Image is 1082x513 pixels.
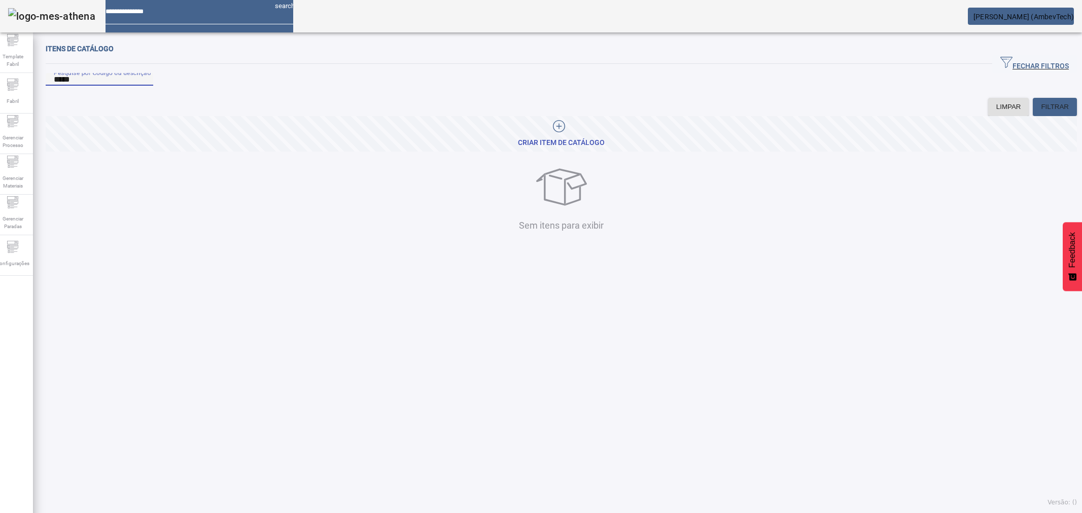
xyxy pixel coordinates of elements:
[1063,222,1082,291] button: Feedback - Mostrar pesquisa
[4,94,22,108] span: Fabril
[992,55,1077,73] button: FECHAR FILTROS
[8,8,95,24] img: logo-mes-athena
[1033,98,1077,116] button: FILTRAR
[1068,232,1077,268] span: Feedback
[54,69,151,76] mat-label: Pesquise por Código ou descrição
[48,218,1074,232] p: Sem itens para exibir
[1041,102,1069,112] span: FILTRAR
[973,13,1074,21] span: [PERSON_NAME] (AmbevTech)
[518,138,605,148] div: CRIAR ITEM DE CATÁLOGO
[1048,499,1077,506] span: Versão: ()
[46,116,1077,152] button: CRIAR ITEM DE CATÁLOGO
[1000,56,1069,71] span: FECHAR FILTROS
[996,102,1021,112] span: LIMPAR
[988,98,1029,116] button: LIMPAR
[46,45,114,53] span: Itens de catálogo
